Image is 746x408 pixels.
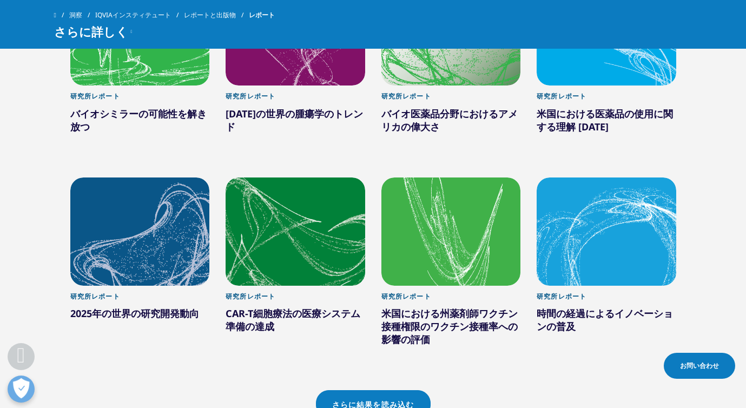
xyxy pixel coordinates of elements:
[537,91,586,101] font: 研究所レポート
[381,91,431,101] font: 研究所レポート
[70,292,120,301] font: 研究所レポート
[184,10,236,19] font: レポートと出版物
[70,85,210,161] a: 研究所レポート バイオシミラーの可能性を解き放つ
[70,307,199,320] font: 2025年の世界の研究開発動向
[8,376,35,403] button: 優先設定センターを開く
[95,10,171,19] font: IQVIAインスティテュート
[184,5,249,25] a: レポートと出版物
[226,292,275,301] font: 研究所レポート
[381,292,431,301] font: 研究所レポート
[381,107,518,133] font: バイオ医薬品分野におけるアメリカの偉大さ
[537,85,676,161] a: 研究所レポート 米国における医薬品の使用に関する理解 [DATE]
[680,361,719,370] font: お問い合わせ
[537,292,586,301] font: 研究所レポート
[226,91,275,101] font: 研究所レポート
[381,85,521,161] a: 研究所レポート バイオ医薬品分野におけるアメリカの偉大さ
[381,286,521,374] a: 研究所レポート 米国における州薬剤師ワクチン接種権限のワクチン接種率への影響の評価
[537,107,673,133] font: 米国における医薬品の使用に関する理解 [DATE]
[226,307,360,333] font: CAR-T細胞療法の医療システム準備の達成
[381,307,518,346] font: 米国における州薬剤師ワクチン接種権限のワクチン接種率への影響の評価
[95,5,184,25] a: IQVIAインスティテュート
[249,10,275,19] font: レポート
[226,85,365,161] a: 研究所レポート [DATE]の世界の腫瘍学のトレンド
[226,286,365,361] a: 研究所レポート CAR-T細胞療法の医療システム準備の達成
[70,107,207,133] font: バイオシミラーの可能性を解き放つ
[537,286,676,361] a: 研究所レポート 時間の経過によるイノベーションの普及
[69,5,95,25] a: 洞察
[664,353,735,379] a: お問い合わせ
[70,91,120,101] font: 研究所レポート
[69,10,82,19] font: 洞察
[537,307,673,333] font: 時間の経過によるイノベーションの普及
[70,286,210,348] a: 研究所レポート 2025年の世界の研究開発動向
[54,23,128,40] font: さらに詳しく
[226,107,363,133] font: [DATE]の世界の腫瘍学のトレンド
